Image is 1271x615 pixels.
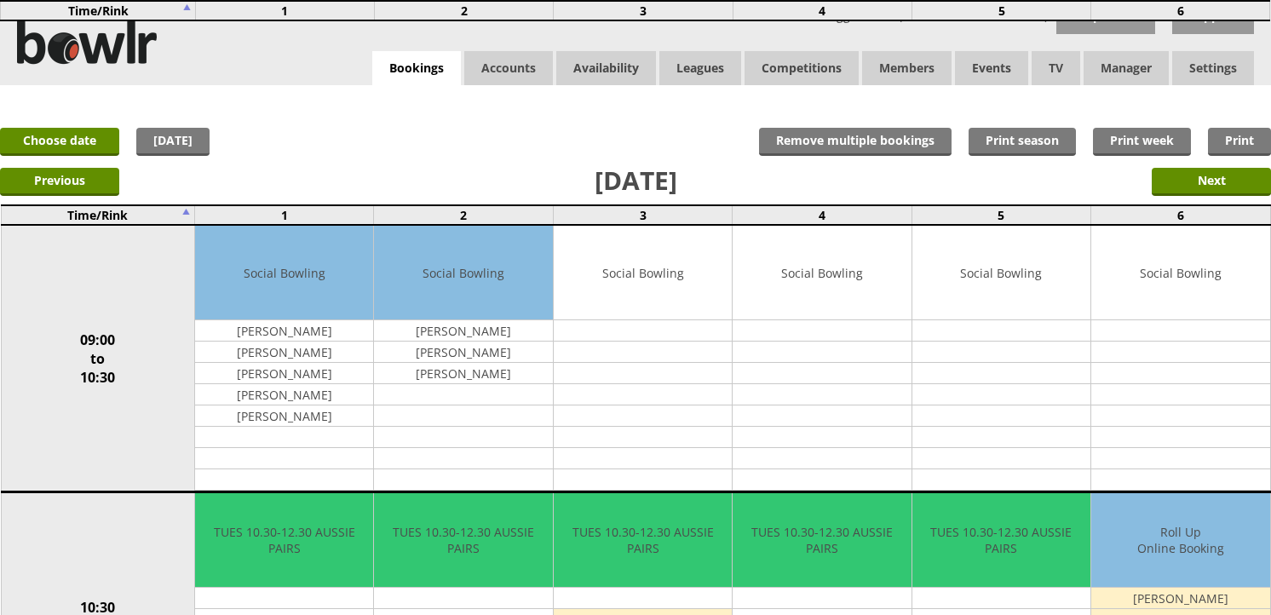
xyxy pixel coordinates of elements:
td: [PERSON_NAME] [1091,588,1269,609]
td: [PERSON_NAME] [195,320,373,342]
td: 1 [195,205,374,225]
td: Roll Up Online Booking [1091,493,1269,588]
td: [PERSON_NAME] [195,363,373,384]
td: 3 [554,1,733,20]
td: [PERSON_NAME] [374,342,552,363]
td: 6 [1091,205,1270,225]
a: Print [1208,128,1271,156]
td: Social Bowling [912,226,1090,320]
td: Social Bowling [733,226,911,320]
td: [PERSON_NAME] [195,342,373,363]
a: Print season [969,128,1076,156]
td: 4 [733,205,912,225]
span: Settings [1172,51,1254,85]
input: Remove multiple bookings [759,128,952,156]
td: [PERSON_NAME] [374,363,552,384]
span: Members [862,51,952,85]
td: TUES 10.30-12.30 AUSSIE PAIRS [733,493,911,588]
td: Social Bowling [554,226,732,320]
td: 5 [912,205,1090,225]
td: 5 [912,1,1090,20]
td: Social Bowling [374,226,552,320]
a: Events [955,51,1028,85]
span: Accounts [464,51,553,85]
td: Time/Rink [1,1,195,20]
td: 4 [733,1,912,20]
td: [PERSON_NAME] [195,405,373,427]
td: 6 [1091,1,1270,20]
span: Manager [1084,51,1169,85]
span: TV [1032,51,1080,85]
a: [DATE] [136,128,210,156]
a: Competitions [745,51,859,85]
td: [PERSON_NAME] [195,384,373,405]
td: 1 [195,1,374,20]
td: TUES 10.30-12.30 AUSSIE PAIRS [374,493,552,588]
td: Social Bowling [195,226,373,320]
td: TUES 10.30-12.30 AUSSIE PAIRS [554,493,732,588]
a: Print week [1093,128,1191,156]
td: TUES 10.30-12.30 AUSSIE PAIRS [912,493,1090,588]
td: 09:00 to 10:30 [1,225,195,492]
td: 2 [375,1,554,20]
td: 2 [374,205,553,225]
td: Time/Rink [1,205,195,225]
td: TUES 10.30-12.30 AUSSIE PAIRS [195,493,373,588]
td: [PERSON_NAME] [374,320,552,342]
td: 3 [553,205,732,225]
a: Availability [556,51,656,85]
a: Leagues [659,51,741,85]
a: Bookings [372,51,461,86]
input: Next [1152,168,1271,196]
td: Social Bowling [1091,226,1269,320]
